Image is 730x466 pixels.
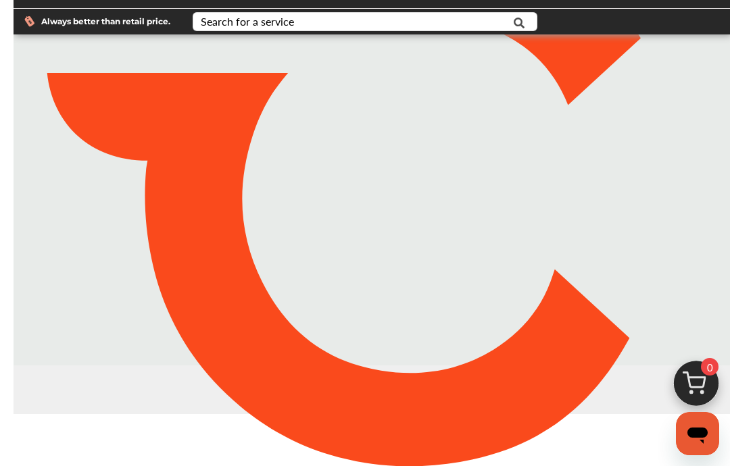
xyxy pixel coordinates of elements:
span: 0 [701,358,719,376]
iframe: Button to launch messaging window [676,412,719,455]
div: © 2025 All rights reserved. [14,365,730,414]
img: dollor_label_vector.a70140d1.svg [24,16,34,27]
p: By using the CarAdvise application, you agree to our and [14,377,730,391]
img: CA_CheckIcon.cf4f08d4.svg [312,181,349,213]
div: Search for a service [201,16,294,27]
span: Always better than retail price. [41,18,170,26]
img: cart_icon.3d0951e8.svg [664,355,729,419]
